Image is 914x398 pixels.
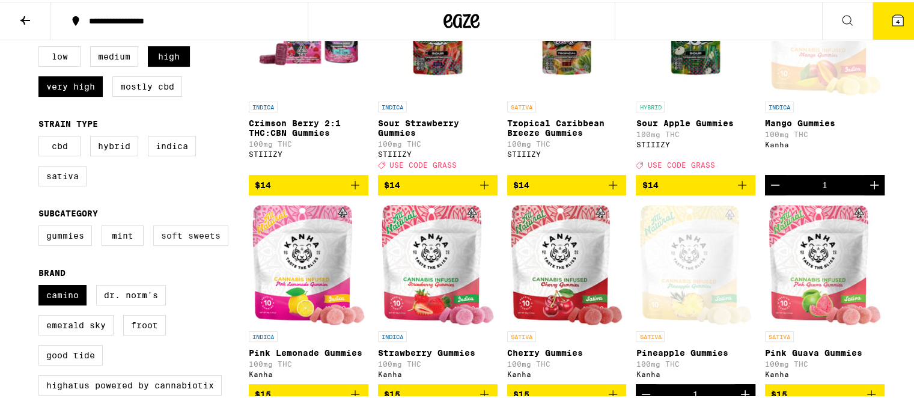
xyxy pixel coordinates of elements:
[507,148,627,156] div: STIIIZY
[771,388,787,397] span: $15
[507,203,627,382] a: Open page for Cherry Gummies from Kanha
[378,329,407,340] p: INDICA
[148,134,196,155] label: Indica
[38,75,103,95] label: Very High
[249,203,368,382] a: Open page for Pink Lemonade Gummies from Kanha
[249,117,368,136] p: Crimson Berry 2:1 THC:CBN Gummies
[148,44,190,65] label: High
[38,283,87,304] label: Camino
[378,346,498,356] p: Strawberry Gummies
[647,159,714,167] span: USE CODE GRASS
[636,203,755,382] a: Open page for Pineapple Gummies from Kanha
[38,313,114,334] label: Emerald Sky
[38,224,92,244] label: Gummies
[765,329,794,340] p: SATIVA
[765,129,885,136] p: 100mg THC
[38,373,222,394] label: Highatus Powered by Cannabiotix
[378,173,498,194] button: Add to bag
[249,329,278,340] p: INDICA
[249,346,368,356] p: Pink Lemonade Gummies
[636,139,755,147] div: STIIIZY
[636,346,755,356] p: Pineapple Gummies
[513,179,529,188] span: $14
[38,117,98,127] legend: Strain Type
[252,203,365,323] img: Kanha - Pink Lemonade Gummies
[123,313,166,334] label: Froot
[765,346,885,356] p: Pink Guava Gummies
[249,100,278,111] p: INDICA
[507,346,627,356] p: Cherry Gummies
[38,343,103,364] label: Good Tide
[389,159,457,167] span: USE CODE GRASS
[765,139,885,147] div: Kanha
[636,117,755,126] p: Sour Apple Gummies
[38,44,81,65] label: Low
[636,129,755,136] p: 100mg THC
[513,388,529,397] span: $15
[102,224,144,244] label: Mint
[378,203,498,382] a: Open page for Strawberry Gummies from Kanha
[507,329,536,340] p: SATIVA
[636,369,755,376] div: Kanha
[249,138,368,146] p: 100mg THC
[38,164,87,185] label: Sativa
[769,203,881,323] img: Kanha - Pink Guava Gummies
[864,173,885,194] button: Increment
[765,117,885,126] p: Mango Gummies
[90,44,138,65] label: Medium
[636,358,755,366] p: 100mg THC
[378,100,407,111] p: INDICA
[636,100,665,111] p: HYBRID
[636,329,665,340] p: SATIVA
[765,358,885,366] p: 100mg THC
[378,358,498,366] p: 100mg THC
[378,148,498,156] div: STIIIZY
[378,117,498,136] p: Sour Strawberry Gummies
[249,148,368,156] div: STIIIZY
[255,388,271,397] span: $15
[382,203,494,323] img: Kanha - Strawberry Gummies
[507,173,627,194] button: Add to bag
[507,358,627,366] p: 100mg THC
[38,134,81,155] label: CBD
[636,173,755,194] button: Add to bag
[153,224,228,244] label: Soft Sweets
[112,75,182,95] label: Mostly CBD
[7,8,87,18] span: Hi. Need any help?
[765,203,885,382] a: Open page for Pink Guava Gummies from Kanha
[507,369,627,376] div: Kanha
[642,179,658,188] span: $14
[38,207,98,216] legend: Subcategory
[507,138,627,146] p: 100mg THC
[384,179,400,188] span: $14
[249,173,368,194] button: Add to bag
[249,369,368,376] div: Kanha
[507,117,627,136] p: Tropical Caribbean Breeze Gummies
[38,266,66,276] legend: Brand
[896,16,900,23] span: 4
[249,358,368,366] p: 100mg THC
[822,179,827,188] div: 1
[90,134,138,155] label: Hybrid
[511,203,623,323] img: Kanha - Cherry Gummies
[765,369,885,376] div: Kanha
[693,388,698,397] div: 1
[255,179,271,188] span: $14
[96,283,166,304] label: Dr. Norm's
[765,173,785,194] button: Decrement
[765,100,794,111] p: INDICA
[378,369,498,376] div: Kanha
[507,100,536,111] p: SATIVA
[384,388,400,397] span: $15
[378,138,498,146] p: 100mg THC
